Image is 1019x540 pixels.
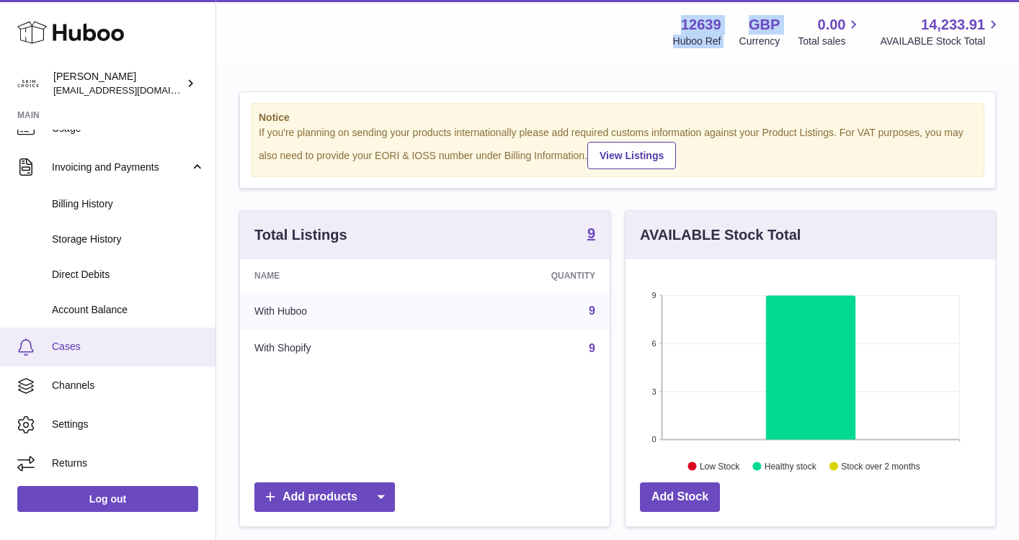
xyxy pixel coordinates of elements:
[440,259,610,292] th: Quantity
[52,303,205,317] span: Account Balance
[17,486,198,512] a: Log out
[798,15,862,48] a: 0.00 Total sales
[53,70,183,97] div: [PERSON_NAME]
[240,292,440,330] td: With Huboo
[651,339,656,348] text: 6
[587,226,595,240] strong: 9
[240,259,440,292] th: Name
[700,461,740,471] text: Low Stock
[240,330,440,367] td: With Shopify
[739,35,780,48] div: Currency
[254,225,347,245] h3: Total Listings
[640,482,720,512] a: Add Stock
[749,15,780,35] strong: GBP
[587,226,595,243] a: 9
[259,111,976,125] strong: Notice
[651,291,656,300] text: 9
[640,225,801,245] h3: AVAILABLE Stock Total
[254,482,395,512] a: Add products
[818,15,846,35] span: 0.00
[798,35,862,48] span: Total sales
[880,35,1002,48] span: AVAILABLE Stock Total
[52,197,205,211] span: Billing History
[589,342,595,354] a: 9
[52,161,190,174] span: Invoicing and Payments
[52,418,205,431] span: Settings
[681,15,721,35] strong: 12639
[52,456,205,470] span: Returns
[259,126,976,169] div: If you're planning on sending your products internationally please add required customs informati...
[52,340,205,354] span: Cases
[651,435,656,444] text: 0
[52,268,205,282] span: Direct Debits
[880,15,1002,48] a: 14,233.91 AVAILABLE Stock Total
[587,142,676,169] a: View Listings
[52,233,205,246] span: Storage History
[921,15,985,35] span: 14,233.91
[841,461,920,471] text: Stock over 2 months
[589,305,595,317] a: 9
[673,35,721,48] div: Huboo Ref
[651,387,656,395] text: 3
[52,379,205,392] span: Channels
[17,73,39,94] img: admin@skinchoice.com
[53,84,212,96] span: [EMAIL_ADDRESS][DOMAIN_NAME]
[765,461,817,471] text: Healthy stock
